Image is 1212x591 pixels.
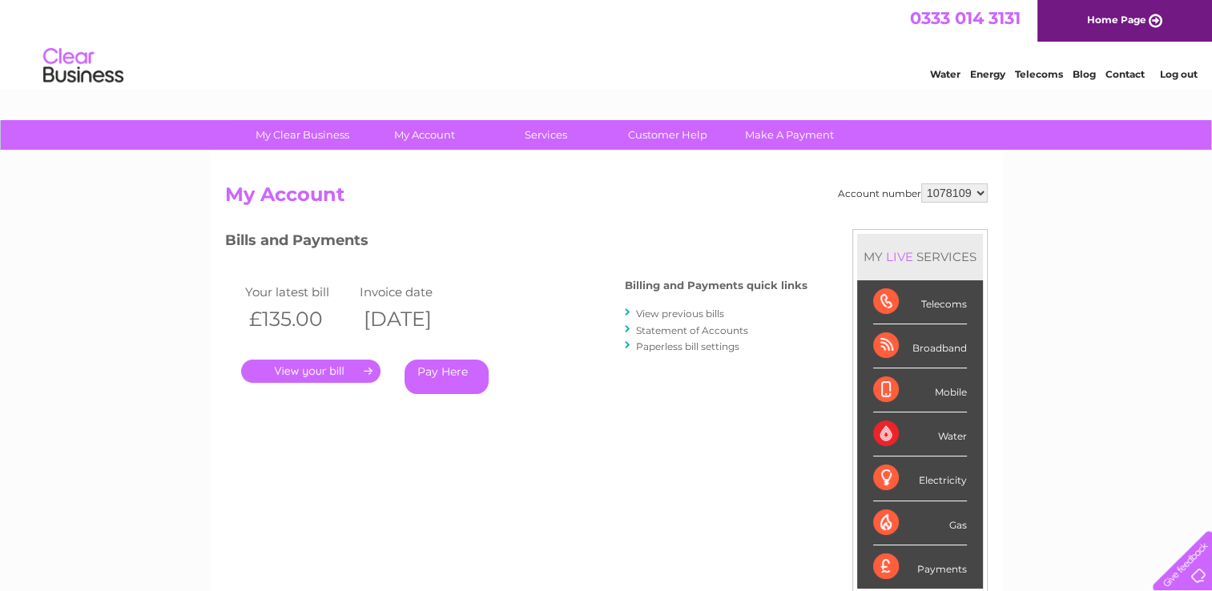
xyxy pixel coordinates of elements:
[636,324,748,336] a: Statement of Accounts
[1015,68,1063,80] a: Telecoms
[241,281,356,303] td: Your latest bill
[228,9,985,78] div: Clear Business is a trading name of Verastar Limited (registered in [GEOGRAPHIC_DATA] No. 3667643...
[838,183,988,203] div: Account number
[241,360,381,383] a: .
[602,120,734,150] a: Customer Help
[241,303,356,336] th: £135.00
[873,545,967,589] div: Payments
[225,183,988,214] h2: My Account
[1159,68,1197,80] a: Log out
[625,279,807,291] h4: Billing and Payments quick links
[910,8,1021,28] a: 0333 014 3131
[857,234,983,279] div: MY SERVICES
[873,324,967,368] div: Broadband
[636,308,724,320] a: View previous bills
[480,120,612,150] a: Services
[723,120,856,150] a: Make A Payment
[873,501,967,545] div: Gas
[225,229,807,257] h3: Bills and Payments
[356,281,471,303] td: Invoice date
[42,42,124,90] img: logo.png
[930,68,960,80] a: Water
[873,456,967,501] div: Electricity
[1105,68,1145,80] a: Contact
[970,68,1005,80] a: Energy
[873,412,967,456] div: Water
[1073,68,1096,80] a: Blog
[883,249,916,264] div: LIVE
[405,360,489,394] a: Pay Here
[356,303,471,336] th: [DATE]
[873,368,967,412] div: Mobile
[636,340,739,352] a: Paperless bill settings
[358,120,490,150] a: My Account
[236,120,368,150] a: My Clear Business
[873,280,967,324] div: Telecoms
